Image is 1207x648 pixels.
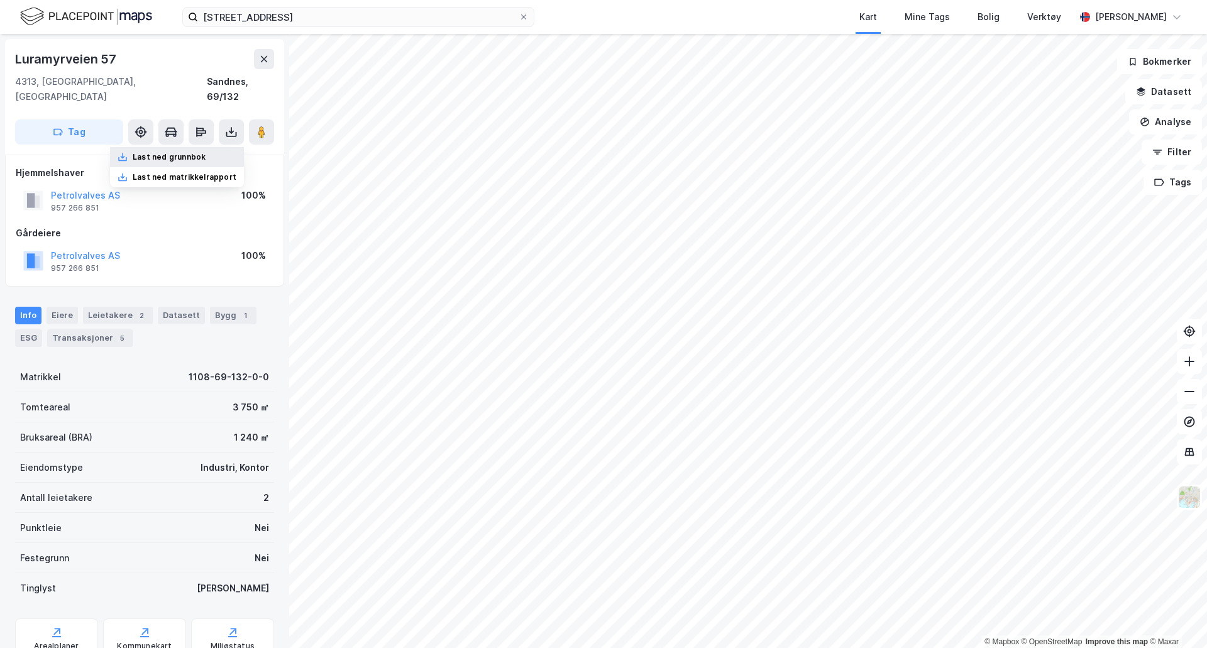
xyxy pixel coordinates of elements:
button: Bokmerker [1117,49,1202,74]
div: [PERSON_NAME] [197,581,269,596]
img: logo.f888ab2527a4732fd821a326f86c7f29.svg [20,6,152,28]
div: 100% [241,188,266,203]
div: Nei [255,551,269,566]
button: Datasett [1125,79,1202,104]
div: ESG [15,329,42,347]
input: Søk på adresse, matrikkel, gårdeiere, leietakere eller personer [198,8,519,26]
div: Eiere [47,307,78,324]
a: OpenStreetMap [1022,637,1083,646]
div: Bygg [210,307,256,324]
div: 5 [116,332,128,344]
div: 100% [241,248,266,263]
div: Antall leietakere [20,490,92,505]
button: Filter [1142,140,1202,165]
div: Matrikkel [20,370,61,385]
div: 1 240 ㎡ [234,430,269,445]
div: 2 [135,309,148,322]
div: 2 [263,490,269,505]
div: Industri, Kontor [201,460,269,475]
button: Analyse [1129,109,1202,135]
div: Verktøy [1027,9,1061,25]
div: Tomteareal [20,400,70,415]
div: 4313, [GEOGRAPHIC_DATA], [GEOGRAPHIC_DATA] [15,74,207,104]
div: Gårdeiere [16,226,273,241]
div: Last ned grunnbok [133,152,206,162]
div: Transaksjoner [47,329,133,347]
div: Hjemmelshaver [16,165,273,180]
div: Festegrunn [20,551,69,566]
div: Bolig [978,9,1000,25]
div: Nei [255,520,269,535]
a: Improve this map [1086,637,1148,646]
div: Eiendomstype [20,460,83,475]
div: Bruksareal (BRA) [20,430,92,445]
div: Kart [859,9,877,25]
div: 3 750 ㎡ [233,400,269,415]
div: 957 266 851 [51,263,99,273]
div: Sandnes, 69/132 [207,74,274,104]
div: 957 266 851 [51,203,99,213]
div: Punktleie [20,520,62,535]
div: [PERSON_NAME] [1095,9,1167,25]
a: Mapbox [984,637,1019,646]
div: Luramyrveien 57 [15,49,119,69]
button: Tag [15,119,123,145]
div: Mine Tags [905,9,950,25]
div: Datasett [158,307,205,324]
div: 1108-69-132-0-0 [189,370,269,385]
img: Z [1177,485,1201,509]
div: Tinglyst [20,581,56,596]
iframe: Chat Widget [1144,588,1207,648]
button: Tags [1144,170,1202,195]
div: 1 [239,309,251,322]
div: Last ned matrikkelrapport [133,172,236,182]
div: Leietakere [83,307,153,324]
div: Kontrollprogram for chat [1144,588,1207,648]
div: Info [15,307,41,324]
